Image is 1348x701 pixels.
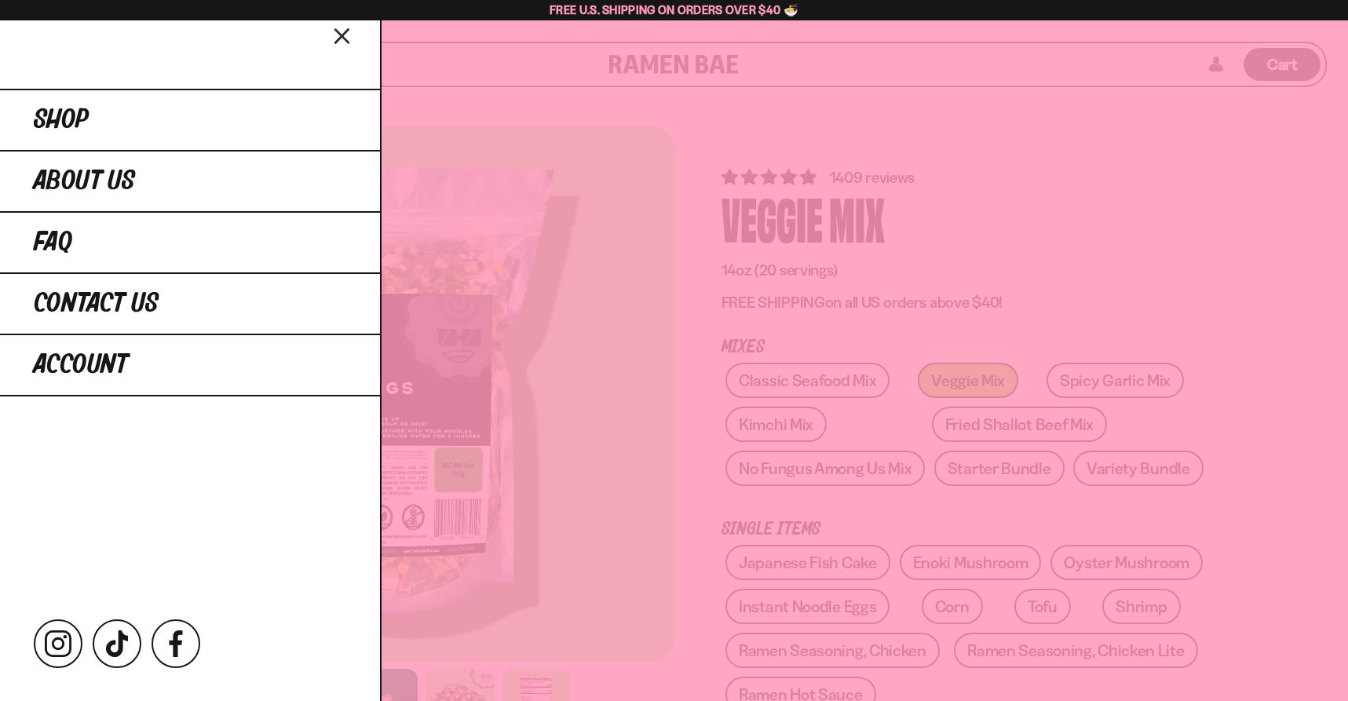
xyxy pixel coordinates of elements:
span: Account [34,351,128,379]
span: Shop [34,106,89,134]
span: About Us [34,167,135,195]
span: FAQ [34,228,72,257]
button: Close menu [329,21,356,49]
span: Contact Us [34,290,159,318]
span: Free U.S. Shipping on Orders over $40 🍜 [550,2,798,17]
